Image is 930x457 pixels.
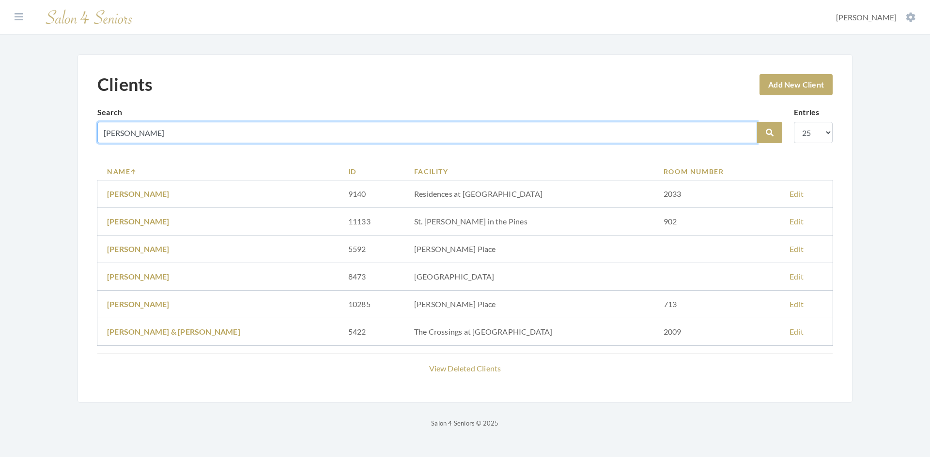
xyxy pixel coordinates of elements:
p: Salon 4 Seniors © 2025 [77,417,852,429]
a: [PERSON_NAME] [107,244,170,253]
a: Edit [790,272,804,281]
a: [PERSON_NAME] & [PERSON_NAME] [107,327,240,336]
a: Edit [790,244,804,253]
td: Residences at [GEOGRAPHIC_DATA] [404,180,654,208]
a: Edit [790,217,804,226]
a: [PERSON_NAME] [107,299,170,309]
td: [GEOGRAPHIC_DATA] [404,263,654,291]
td: 11133 [339,208,404,236]
a: [PERSON_NAME] [107,272,170,281]
a: Edit [790,327,804,336]
img: Salon 4 Seniors [41,6,138,29]
label: Entries [794,106,819,118]
td: 2033 [654,180,780,208]
a: [PERSON_NAME] [107,189,170,198]
td: 5592 [339,236,404,263]
td: 9140 [339,180,404,208]
label: Search [97,106,122,118]
span: [PERSON_NAME] [836,13,897,22]
td: 902 [654,208,780,236]
td: 5422 [339,318,404,346]
td: [PERSON_NAME] Place [404,291,654,318]
td: 713 [654,291,780,318]
a: View Deleted Clients [429,364,501,373]
a: Facility [414,166,644,177]
input: Search by name, facility or room number [97,122,757,143]
a: Name [107,166,329,177]
td: St. [PERSON_NAME] in the Pines [404,208,654,236]
td: The Crossings at [GEOGRAPHIC_DATA] [404,318,654,346]
a: Add New Client [759,74,833,95]
a: Edit [790,189,804,198]
a: Edit [790,299,804,309]
td: 10285 [339,291,404,318]
a: Room Number [664,166,770,177]
td: 8473 [339,263,404,291]
a: [PERSON_NAME] [107,217,170,226]
button: [PERSON_NAME] [833,12,918,23]
td: 2009 [654,318,780,346]
a: ID [348,166,395,177]
td: [PERSON_NAME] Place [404,236,654,263]
h1: Clients [97,74,153,95]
